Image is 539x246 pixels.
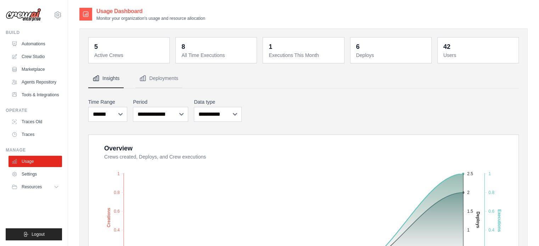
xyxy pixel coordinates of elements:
div: Overview [104,143,133,153]
label: Time Range [88,98,127,105]
a: Traces Old [9,116,62,127]
a: Marketplace [9,64,62,75]
dt: Deploys [356,52,427,59]
label: Data type [194,98,241,105]
span: Logout [32,231,45,237]
a: Crew Studio [9,51,62,62]
dt: Crews created, Deploys, and Crew executions [104,153,510,160]
tspan: 0.6 [114,208,120,213]
tspan: 0.4 [114,227,120,232]
div: 1 [269,42,272,52]
text: Executions [497,209,502,232]
a: Traces [9,129,62,140]
a: Agents Repository [9,76,62,88]
a: Settings [9,168,62,180]
button: Resources [9,181,62,193]
tspan: 1 [488,171,491,176]
button: Deployments [135,69,183,88]
nav: Tabs [88,69,519,88]
tspan: 0.6 [488,208,494,213]
tspan: 1 [467,227,470,232]
span: Resources [22,184,42,190]
a: Automations [9,38,62,50]
text: Creations [106,207,111,227]
label: Period [133,98,188,105]
button: Insights [88,69,124,88]
tspan: 2.5 [467,171,473,176]
div: Manage [6,147,62,153]
a: Usage [9,156,62,167]
a: Tools & Integrations [9,89,62,101]
tspan: 1.5 [467,208,473,213]
dt: Executions This Month [269,52,339,59]
div: Operate [6,108,62,113]
text: Deploys [476,211,481,228]
p: Monitor your organization's usage and resource allocation [96,16,205,21]
h2: Usage Dashboard [96,7,205,16]
dt: All Time Executions [181,52,252,59]
tspan: 2 [467,190,470,195]
dt: Active Crews [94,52,165,59]
tspan: 0.8 [488,190,494,195]
tspan: 0.4 [488,227,494,232]
div: 6 [356,42,360,52]
tspan: 1 [117,171,120,176]
div: Build [6,30,62,35]
dt: Users [443,52,514,59]
button: Logout [6,228,62,240]
div: 42 [443,42,450,52]
div: 8 [181,42,185,52]
img: Logo [6,8,41,22]
div: 5 [94,42,98,52]
tspan: 0.8 [114,190,120,195]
